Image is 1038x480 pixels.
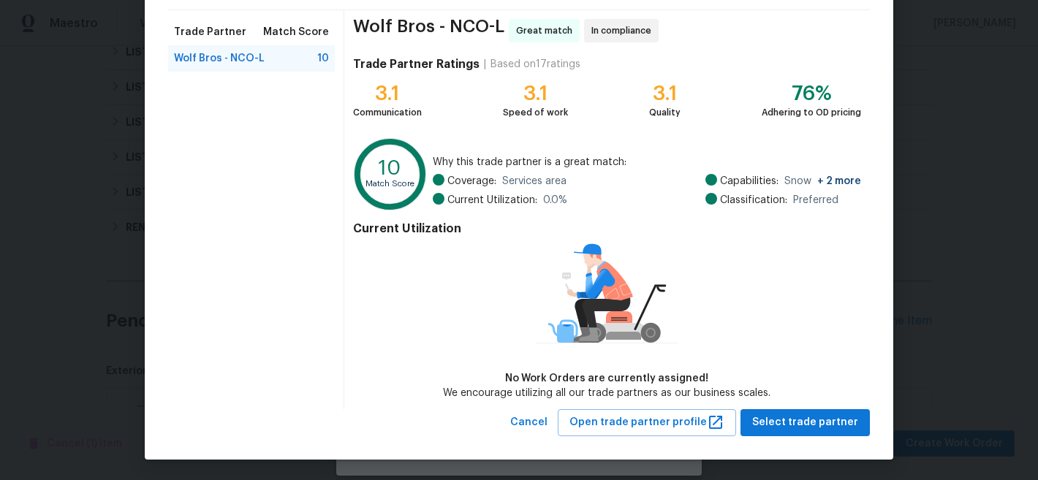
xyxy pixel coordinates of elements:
button: Select trade partner [740,409,870,436]
span: Wolf Bros - NCO-L [174,51,265,66]
div: 3.1 [353,86,422,101]
span: Wolf Bros - NCO-L [353,19,504,42]
span: Trade Partner [174,25,246,39]
span: 0.0 % [543,193,567,207]
span: In compliance [591,23,657,38]
span: Services area [502,174,567,188]
div: Communication [353,105,422,120]
div: 3.1 [649,86,681,101]
span: Coverage: [447,174,496,188]
span: Snow [784,174,861,188]
h4: Current Utilization [353,221,861,236]
span: Classification: [720,193,787,207]
div: No Work Orders are currently assigned! [443,371,770,386]
text: 10 [379,158,401,178]
span: + 2 more [817,176,861,186]
span: Cancel [510,414,548,432]
span: Match Score [263,25,329,39]
span: Select trade partner [752,414,858,432]
button: Cancel [504,409,553,436]
div: Based on 17 ratings [490,57,580,72]
span: Capabilities: [720,174,778,188]
div: Adhering to OD pricing [762,105,861,120]
div: | [480,57,490,72]
div: 3.1 [503,86,568,101]
div: Speed of work [503,105,568,120]
span: Current Utilization: [447,193,537,207]
div: 76% [762,86,861,101]
button: Open trade partner profile [558,409,736,436]
span: Great match [516,23,578,38]
span: Why this trade partner is a great match: [433,155,861,169]
span: 10 [317,51,329,66]
span: Preferred [793,193,838,207]
text: Match Score [365,180,414,188]
div: Quality [649,105,681,120]
h4: Trade Partner Ratings [353,57,480,72]
span: Open trade partner profile [569,414,724,432]
div: We encourage utilizing all our trade partners as our business scales. [443,386,770,400]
